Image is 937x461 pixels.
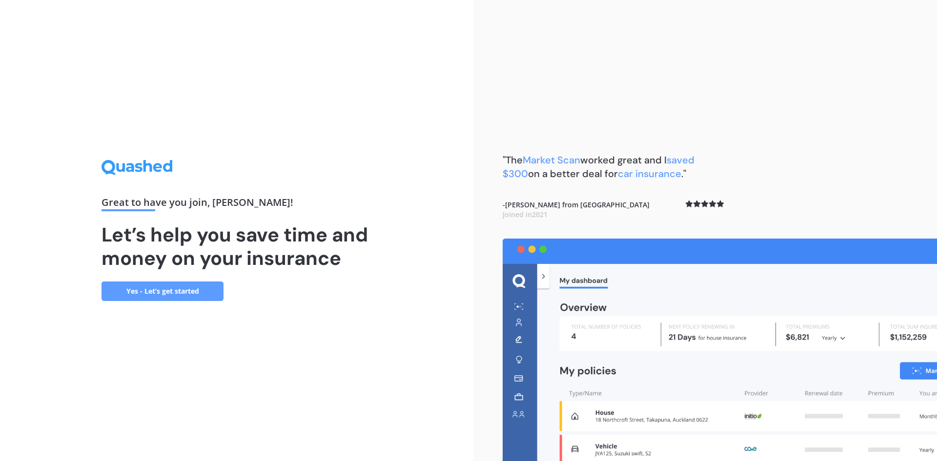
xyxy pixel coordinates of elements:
[102,281,224,301] a: Yes - Let’s get started
[503,154,694,180] b: "The worked great and I on a better deal for ."
[102,223,372,270] h1: Let’s help you save time and money on your insurance
[523,154,580,166] span: Market Scan
[503,154,694,180] span: saved $300
[503,200,650,219] b: - [PERSON_NAME] from [GEOGRAPHIC_DATA]
[618,167,681,180] span: car insurance
[102,198,372,211] div: Great to have you join , [PERSON_NAME] !
[503,210,548,219] span: Joined in 2021
[503,239,937,461] img: dashboard.webp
